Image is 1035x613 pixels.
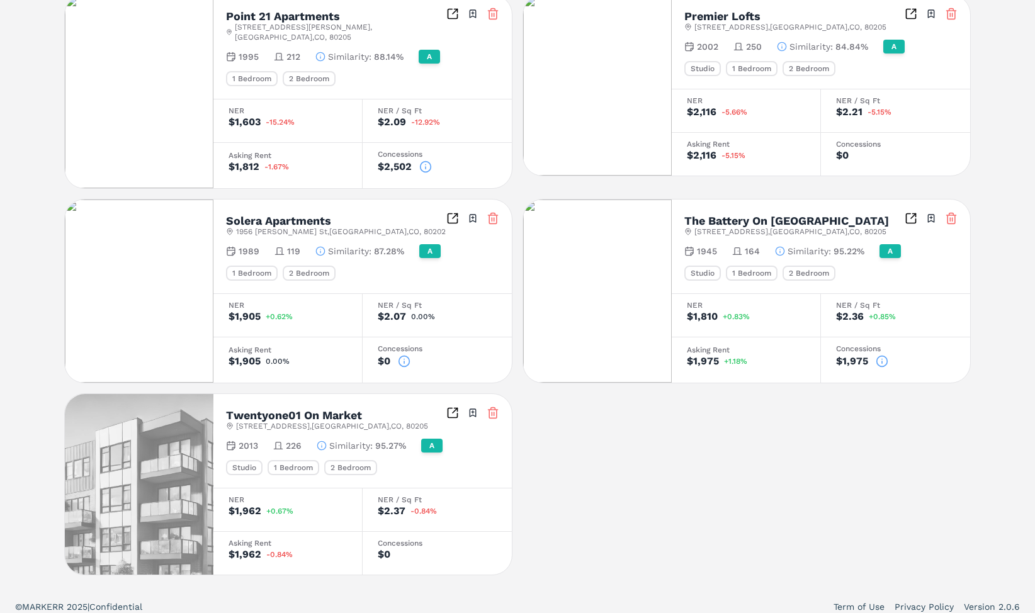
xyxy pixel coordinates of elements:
div: 2 Bedroom [324,460,377,475]
span: [STREET_ADDRESS] , [GEOGRAPHIC_DATA] , CO , 80205 [694,227,886,237]
h2: Solera Apartments [226,215,331,227]
div: Studio [684,266,721,281]
span: Confidential [89,602,142,612]
div: $1,975 [687,356,719,366]
div: $0 [378,356,390,366]
span: [STREET_ADDRESS] , [GEOGRAPHIC_DATA] , CO , 80205 [694,22,886,32]
div: $1,905 [229,312,261,322]
div: Asking Rent [229,346,347,354]
div: $0 [836,150,849,160]
div: Studio [226,460,263,475]
span: 119 [287,245,300,257]
div: NER [687,97,805,104]
a: Term of Use [834,600,885,613]
div: $0 [378,549,390,560]
div: A [419,50,440,64]
div: $2.36 [836,312,864,322]
a: Inspect Comparables [446,212,459,225]
div: $2,116 [687,150,716,160]
div: 2 Bedroom [783,266,835,281]
div: 1 Bedroom [726,61,778,76]
h2: Point 21 Apartments [226,11,340,22]
span: +0.85% [869,313,896,320]
div: Concessions [836,345,955,352]
div: $1,962 [229,506,261,516]
div: Concessions [378,539,497,547]
span: 212 [286,50,300,63]
div: $2,502 [378,162,412,172]
div: $1,975 [836,356,868,366]
h2: Premier Lofts [684,11,761,22]
a: Inspect Comparables [905,8,917,20]
div: Concessions [378,345,497,352]
div: 1 Bedroom [226,71,278,86]
div: NER / Sq Ft [378,496,497,503]
div: NER [229,496,347,503]
span: +0.62% [266,313,293,320]
div: NER / Sq Ft [836,97,955,104]
span: [STREET_ADDRESS] , [GEOGRAPHIC_DATA] , CO , 80205 [236,421,428,431]
span: -0.84% [266,551,293,558]
div: NER / Sq Ft [378,107,497,115]
div: $2.21 [836,107,862,117]
div: 2 Bedroom [283,266,336,281]
span: +0.83% [723,313,750,320]
span: -5.66% [721,108,747,116]
div: 1 Bedroom [268,460,319,475]
div: Concessions [378,150,497,158]
div: A [879,244,901,258]
span: MARKERR [22,602,67,612]
div: 1 Bedroom [226,266,278,281]
span: Similarity : [328,50,371,63]
span: +0.67% [266,507,293,515]
div: $2.37 [378,506,405,516]
span: 1945 [697,245,717,257]
span: 226 [286,439,302,452]
span: © [15,602,22,612]
div: A [421,439,443,453]
div: NER [229,107,347,115]
div: Concessions [836,140,955,148]
a: Inspect Comparables [905,212,917,225]
span: Similarity : [328,245,371,257]
span: 164 [745,245,760,257]
span: 2013 [239,439,258,452]
div: Asking Rent [229,152,347,159]
span: 88.14% [374,50,404,63]
a: Inspect Comparables [446,8,459,20]
div: $1,962 [229,549,261,560]
span: 87.28% [374,245,404,257]
div: 2 Bedroom [783,61,835,76]
span: -12.92% [411,118,440,126]
span: 95.27% [375,439,406,452]
div: $1,905 [229,356,261,366]
div: Asking Rent [229,539,347,547]
span: 84.84% [835,40,868,53]
div: NER [229,301,347,309]
span: 1995 [239,50,259,63]
span: 95.22% [834,245,864,257]
span: Similarity : [329,439,373,452]
div: A [883,40,905,53]
a: Version 2.0.6 [964,600,1020,613]
div: $2.07 [378,312,406,322]
span: 250 [746,40,762,53]
div: Asking Rent [687,346,805,354]
div: Asking Rent [687,140,805,148]
div: $1,810 [687,312,718,322]
div: $2.09 [378,117,406,127]
span: -15.24% [266,118,295,126]
div: 1 Bedroom [726,266,778,281]
span: Similarity : [789,40,833,53]
h2: Twentyone01 On Market [226,410,362,421]
a: Inspect Comparables [446,407,459,419]
span: 0.00% [411,313,435,320]
span: 1956 [PERSON_NAME] St , [GEOGRAPHIC_DATA] , CO , 80202 [236,227,446,237]
span: 0.00% [266,357,290,365]
span: Similarity : [788,245,831,257]
span: +1.18% [724,357,747,365]
span: 2002 [697,40,718,53]
span: [STREET_ADDRESS][PERSON_NAME] , [GEOGRAPHIC_DATA] , CO , 80205 [235,22,446,42]
span: 1989 [239,245,259,257]
div: Studio [684,61,721,76]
